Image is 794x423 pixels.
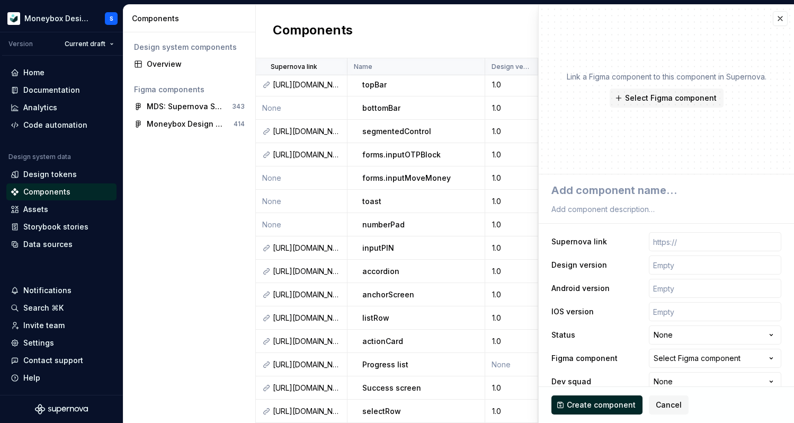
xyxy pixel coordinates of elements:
[110,14,113,23] div: S
[273,126,341,137] div: [URL][DOMAIN_NAME]
[23,204,48,215] div: Assets
[2,7,121,30] button: Moneybox Design SystemS
[273,383,341,393] div: [URL][DOMAIN_NAME]
[649,232,781,251] input: https://
[65,40,105,48] span: Current draft
[273,80,341,90] div: [URL][DOMAIN_NAME]
[486,336,537,347] div: 1.0
[273,359,341,370] div: [URL][DOMAIN_NAME]
[273,22,353,41] h2: Components
[567,72,766,82] p: Link a Figma component to this component in Supernova.
[362,149,441,160] p: forms.inputOTPBlock
[7,12,20,25] img: 9de6ca4a-8ec4-4eed-b9a2-3d312393a40a.png
[23,285,72,296] div: Notifications
[6,299,117,316] button: Search ⌘K
[130,98,249,115] a: MDS: Supernova Sync343
[35,404,88,415] a: Supernova Logo
[551,376,591,387] label: Dev squad
[6,218,117,235] a: Storybook stories
[649,302,781,321] input: Empty
[273,406,341,417] div: [URL][DOMAIN_NAME]
[362,196,381,207] p: toast
[273,336,341,347] div: [URL][DOMAIN_NAME]
[362,313,389,323] p: listRow
[232,102,245,111] div: 343
[486,80,537,90] div: 1.0
[654,353,741,364] div: Select Figma component
[362,103,400,113] p: bottomBar
[256,213,347,236] td: None
[23,355,83,366] div: Contact support
[134,84,245,95] div: Figma components
[6,201,117,218] a: Assets
[23,303,64,313] div: Search ⌘K
[24,13,92,24] div: Moneybox Design System
[551,260,607,270] label: Design version
[60,37,119,51] button: Current draft
[625,93,717,103] span: Select Figma component
[362,406,401,417] p: selectRow
[551,395,643,415] button: Create component
[6,352,117,369] button: Contact support
[234,120,245,128] div: 414
[656,400,682,410] span: Cancel
[362,126,431,137] p: segmentedControl
[6,117,117,134] a: Code automation
[486,289,537,300] div: 1.0
[362,336,403,347] p: actionCard
[551,236,607,247] label: Supernova link
[362,80,387,90] p: topBar
[486,149,537,160] div: 1.0
[273,289,341,300] div: [URL][DOMAIN_NAME]
[649,255,781,275] input: Empty
[273,243,341,253] div: [URL][DOMAIN_NAME]
[271,63,317,71] p: Supernova link
[23,187,70,197] div: Components
[551,330,575,340] label: Status
[362,173,451,183] p: forms.inputMoveMoney
[486,266,537,277] div: 1.0
[486,406,537,417] div: 1.0
[273,313,341,323] div: [URL][DOMAIN_NAME]
[23,85,80,95] div: Documentation
[23,102,57,113] div: Analytics
[273,149,341,160] div: [URL][DOMAIN_NAME]
[8,40,33,48] div: Version
[8,153,71,161] div: Design system data
[486,383,537,393] div: 1.0
[130,116,249,133] a: Moneybox Design System414
[610,89,724,108] button: Select Figma component
[134,42,245,52] div: Design system components
[354,63,372,71] p: Name
[551,306,594,317] label: IOS version
[6,369,117,386] button: Help
[486,313,537,323] div: 1.0
[362,289,414,300] p: anchorScreen
[486,126,537,137] div: 1.0
[485,353,538,376] td: None
[362,219,405,230] p: numberPad
[256,166,347,190] td: None
[362,383,421,393] p: Success screen
[23,67,44,78] div: Home
[486,219,537,230] div: 1.0
[6,236,117,253] a: Data sources
[23,169,77,180] div: Design tokens
[486,196,537,207] div: 1.0
[362,243,394,253] p: inputPIN
[130,56,249,73] a: Overview
[147,59,245,69] div: Overview
[649,279,781,298] input: Empty
[6,64,117,81] a: Home
[6,334,117,351] a: Settings
[23,222,88,232] div: Storybook stories
[486,243,537,253] div: 1.0
[362,266,399,277] p: accordion
[256,96,347,120] td: None
[147,119,226,129] div: Moneybox Design System
[551,283,610,294] label: Android version
[147,101,226,112] div: MDS: Supernova Sync
[567,400,636,410] span: Create component
[132,13,251,24] div: Components
[486,173,537,183] div: 1.0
